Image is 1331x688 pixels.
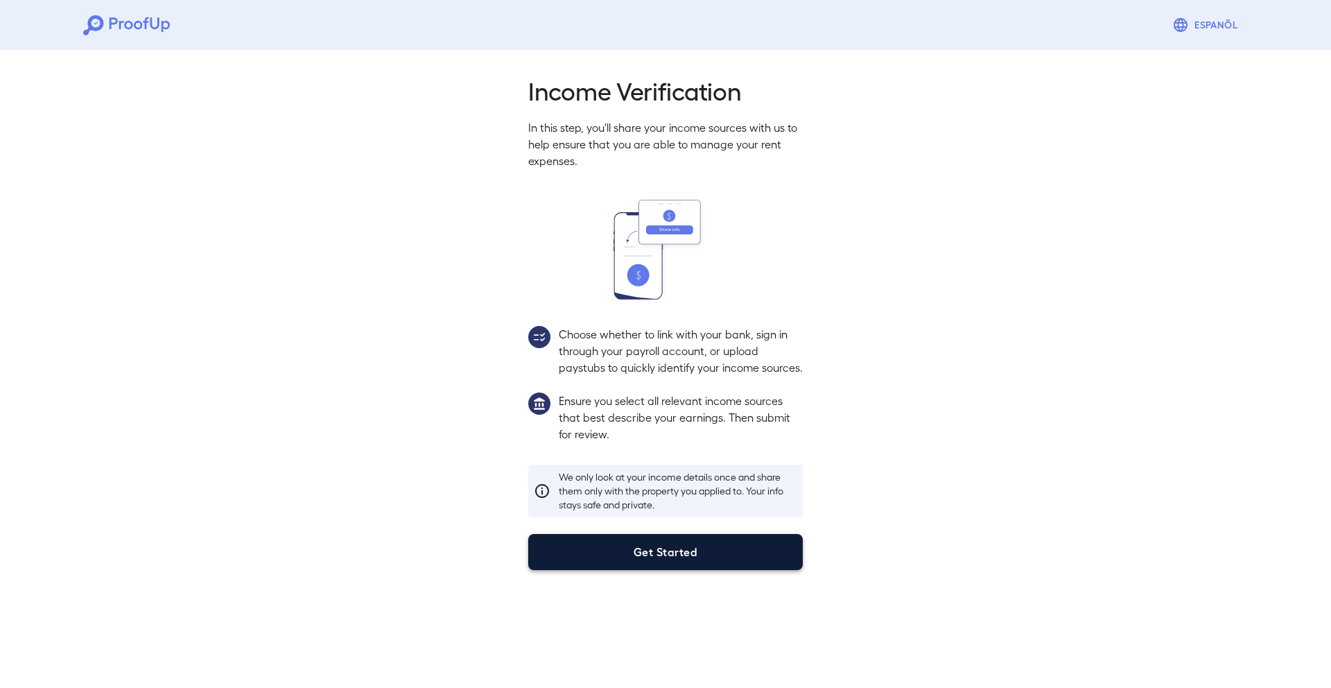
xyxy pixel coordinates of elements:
[559,393,803,442] p: Ensure you select all relevant income sources that best describe your earnings. Then submit for r...
[559,326,803,376] p: Choose whether to link with your bank, sign in through your payroll account, or upload paystubs t...
[614,200,717,300] img: transfer_money.svg
[1167,11,1248,39] button: Espanõl
[528,75,803,105] h2: Income Verification
[528,393,550,415] img: group1.svg
[528,326,550,348] img: group2.svg
[528,119,803,169] p: In this step, you'll share your income sources with us to help ensure that you are able to manage...
[559,470,797,512] p: We only look at your income details once and share them only with the property you applied to. Yo...
[528,534,803,570] button: Get Started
